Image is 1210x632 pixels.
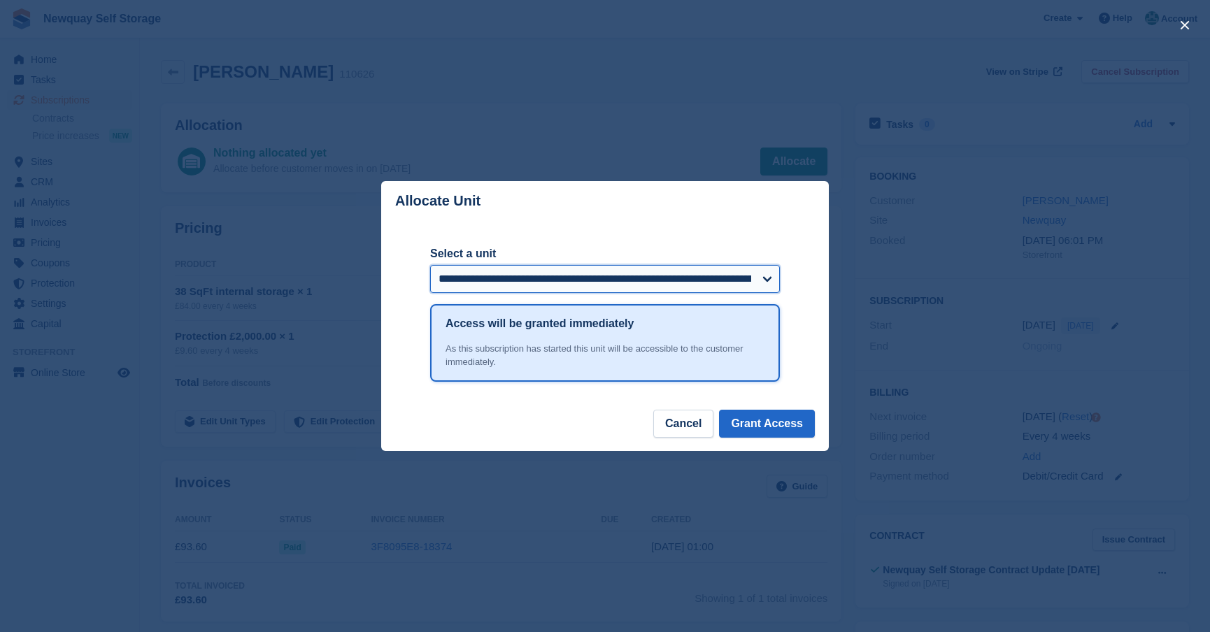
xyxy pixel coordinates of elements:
[446,315,634,332] h1: Access will be granted immediately
[653,410,713,438] button: Cancel
[1174,14,1196,36] button: close
[719,410,815,438] button: Grant Access
[446,342,764,369] div: As this subscription has started this unit will be accessible to the customer immediately.
[395,193,481,209] p: Allocate Unit
[430,245,780,262] label: Select a unit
